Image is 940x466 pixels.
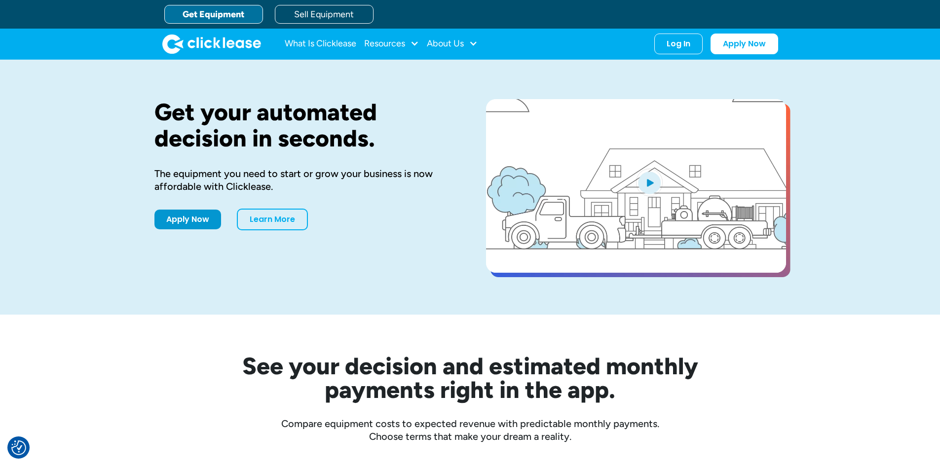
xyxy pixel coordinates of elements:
[486,99,786,273] a: open lightbox
[636,169,663,196] img: Blue play button logo on a light blue circular background
[237,209,308,230] a: Learn More
[285,34,356,54] a: What Is Clicklease
[11,440,26,455] img: Revisit consent button
[154,210,221,229] a: Apply Now
[275,5,374,24] a: Sell Equipment
[427,34,478,54] div: About Us
[154,167,454,193] div: The equipment you need to start or grow your business is now affordable with Clicklease.
[11,440,26,455] button: Consent Preferences
[667,39,690,49] div: Log In
[164,5,263,24] a: Get Equipment
[154,99,454,151] h1: Get your automated decision in seconds.
[364,34,419,54] div: Resources
[194,354,747,401] h2: See your decision and estimated monthly payments right in the app.
[154,417,786,443] div: Compare equipment costs to expected revenue with predictable monthly payments. Choose terms that ...
[162,34,261,54] img: Clicklease logo
[711,34,778,54] a: Apply Now
[162,34,261,54] a: home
